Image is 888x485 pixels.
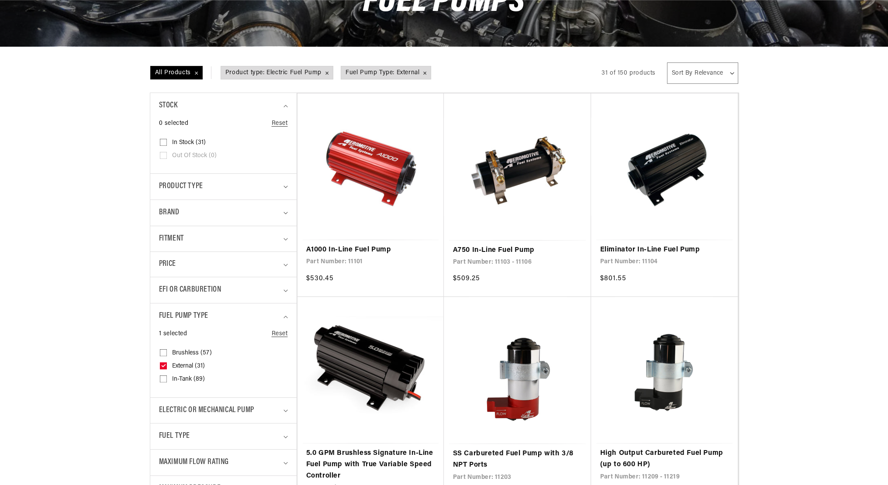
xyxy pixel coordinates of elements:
a: SS Carbureted Fuel Pump with 3/8 NPT Ports [453,448,582,471]
a: All Products [150,66,220,79]
span: 31 of 150 products [601,70,656,76]
span: External (31) [172,362,205,370]
span: Maximum Flow Rating [159,456,229,469]
span: Fuel Pump Type [159,310,208,323]
a: Reset [272,119,288,128]
span: Price [159,258,176,270]
span: Fitment [159,233,184,245]
span: Out of stock (0) [172,152,217,160]
a: A750 In-Line Fuel Pump [453,245,582,256]
span: In stock (31) [172,139,206,147]
summary: Product type (1 selected) [159,174,288,200]
summary: Maximum Flow Rating (0 selected) [159,450,288,475]
span: Brand [159,206,180,219]
span: Brushless (57) [172,349,212,357]
span: 0 selected [159,119,189,128]
summary: EFI or Carburetion (0 selected) [159,277,288,303]
summary: Price [159,252,288,277]
summary: Electric or Mechanical Pump (0 selected) [159,398,288,423]
summary: Fitment (0 selected) [159,226,288,252]
a: High Output Carbureted Fuel Pump (up to 600 HP) [600,448,729,470]
span: Product type [159,180,203,193]
span: All Products [151,66,202,79]
summary: Brand (0 selected) [159,200,288,226]
a: 5.0 GPM Brushless Signature In-Line Fuel Pump with True Variable Speed Controller [306,448,435,482]
a: Fuel Pump Type: External [340,66,432,79]
a: Reset [272,329,288,339]
span: Electric or Mechanical Pump [159,404,254,417]
a: Product type: Electric Fuel Pump [220,66,334,79]
span: EFI or Carburetion [159,284,221,296]
summary: Stock (0 selected) [159,93,288,119]
span: Stock [159,100,178,112]
a: Eliminator In-Line Fuel Pump [600,244,729,256]
span: Product type: Electric Fuel Pump [221,66,333,79]
span: 1 selected [159,329,187,339]
span: Fuel Type [159,430,190,443]
summary: Fuel Pump Type (1 selected) [159,303,288,329]
summary: Fuel Type (0 selected) [159,423,288,449]
span: In-Tank (89) [172,375,205,383]
span: Fuel Pump Type: External [341,66,431,79]
a: A1000 In-Line Fuel Pump [306,244,435,256]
